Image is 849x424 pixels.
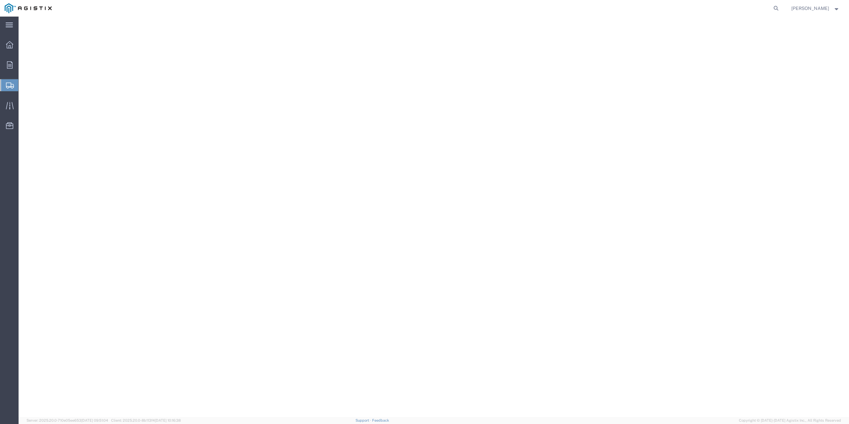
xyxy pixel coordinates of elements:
span: Copyright © [DATE]-[DATE] Agistix Inc., All Rights Reserved [739,418,841,423]
span: Client: 2025.20.0-8b113f4 [111,418,181,422]
a: Feedback [372,418,389,422]
span: [DATE] 10:16:38 [155,418,181,422]
button: [PERSON_NAME] [791,4,840,12]
span: Server: 2025.20.0-710e05ee653 [27,418,108,422]
span: [DATE] 09:51:04 [81,418,108,422]
img: logo [5,3,52,13]
iframe: FS Legacy Container [19,17,849,417]
a: Support [356,418,372,422]
span: Hanh Hoang [791,5,829,12]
